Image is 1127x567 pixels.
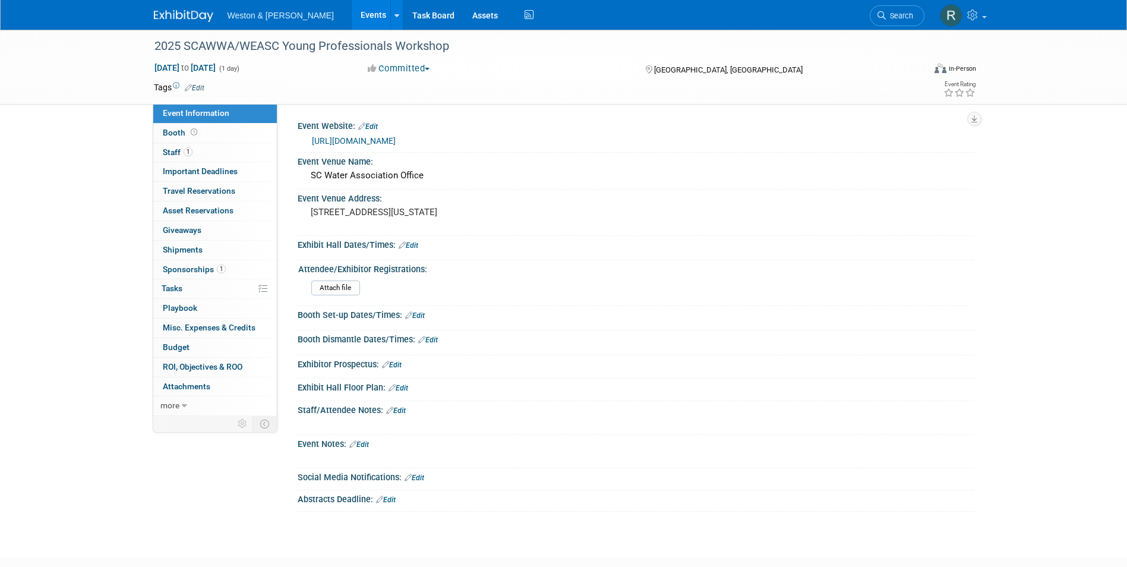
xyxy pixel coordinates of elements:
[184,147,192,156] span: 1
[154,81,204,93] td: Tags
[386,407,406,415] a: Edit
[153,143,277,162] a: Staff1
[163,128,200,137] span: Booth
[163,303,197,313] span: Playbook
[298,490,974,506] div: Abstracts Deadline:
[399,241,418,250] a: Edit
[405,311,425,320] a: Edit
[312,136,396,146] a: [URL][DOMAIN_NAME]
[163,342,190,352] span: Budget
[298,236,974,251] div: Exhibit Hall Dates/Times:
[162,283,182,293] span: Tasks
[153,319,277,338] a: Misc. Expenses & Credits
[185,84,204,92] a: Edit
[153,358,277,377] a: ROI, Objectives & ROO
[153,338,277,357] a: Budget
[188,128,200,137] span: Booth not reserved yet
[154,10,213,22] img: ExhibitDay
[376,496,396,504] a: Edit
[943,81,976,87] div: Event Rating
[382,361,402,369] a: Edit
[218,65,239,73] span: (1 day)
[179,63,191,73] span: to
[298,330,974,346] div: Booth Dismantle Dates/Times:
[163,166,238,176] span: Important Deadlines
[153,299,277,318] a: Playbook
[228,11,334,20] span: Weston & [PERSON_NAME]
[935,64,946,73] img: Format-Inperson.png
[654,65,803,74] span: [GEOGRAPHIC_DATA], [GEOGRAPHIC_DATA]
[163,264,226,274] span: Sponsorships
[298,306,974,322] div: Booth Set-up Dates/Times:
[153,124,277,143] a: Booth
[217,264,226,273] span: 1
[232,416,253,431] td: Personalize Event Tab Strip
[418,336,438,344] a: Edit
[886,11,913,20] span: Search
[298,117,974,133] div: Event Website:
[298,190,974,204] div: Event Venue Address:
[252,416,277,431] td: Toggle Event Tabs
[405,474,424,482] a: Edit
[163,186,235,196] span: Travel Reservations
[163,382,210,391] span: Attachments
[298,401,974,417] div: Staff/Attendee Notes:
[298,468,974,484] div: Social Media Notifications:
[153,260,277,279] a: Sponsorships1
[163,323,255,332] span: Misc. Expenses & Credits
[163,147,192,157] span: Staff
[307,166,965,185] div: SC Water Association Office
[364,62,434,75] button: Committed
[870,5,924,26] a: Search
[153,241,277,260] a: Shipments
[153,182,277,201] a: Travel Reservations
[358,122,378,131] a: Edit
[163,225,201,235] span: Giveaways
[150,36,907,57] div: 2025 SCAWWA/WEASC Young Professionals Workshop
[153,201,277,220] a: Asset Reservations
[160,401,179,410] span: more
[854,62,977,80] div: Event Format
[389,384,408,392] a: Edit
[298,379,974,394] div: Exhibit Hall Floor Plan:
[163,108,229,118] span: Event Information
[163,245,203,254] span: Shipments
[153,104,277,123] a: Event Information
[940,4,962,27] img: Roberta Sinclair
[163,206,233,215] span: Asset Reservations
[153,221,277,240] a: Giveaways
[153,279,277,298] a: Tasks
[153,377,277,396] a: Attachments
[153,162,277,181] a: Important Deadlines
[298,355,974,371] div: Exhibitor Prospectus:
[298,435,974,451] div: Event Notes:
[163,362,242,371] span: ROI, Objectives & ROO
[349,440,369,449] a: Edit
[298,260,968,275] div: Attendee/Exhibitor Registrations:
[311,207,566,218] pre: [STREET_ADDRESS][US_STATE]
[298,153,974,168] div: Event Venue Name:
[154,62,216,73] span: [DATE] [DATE]
[153,396,277,415] a: more
[948,64,976,73] div: In-Person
